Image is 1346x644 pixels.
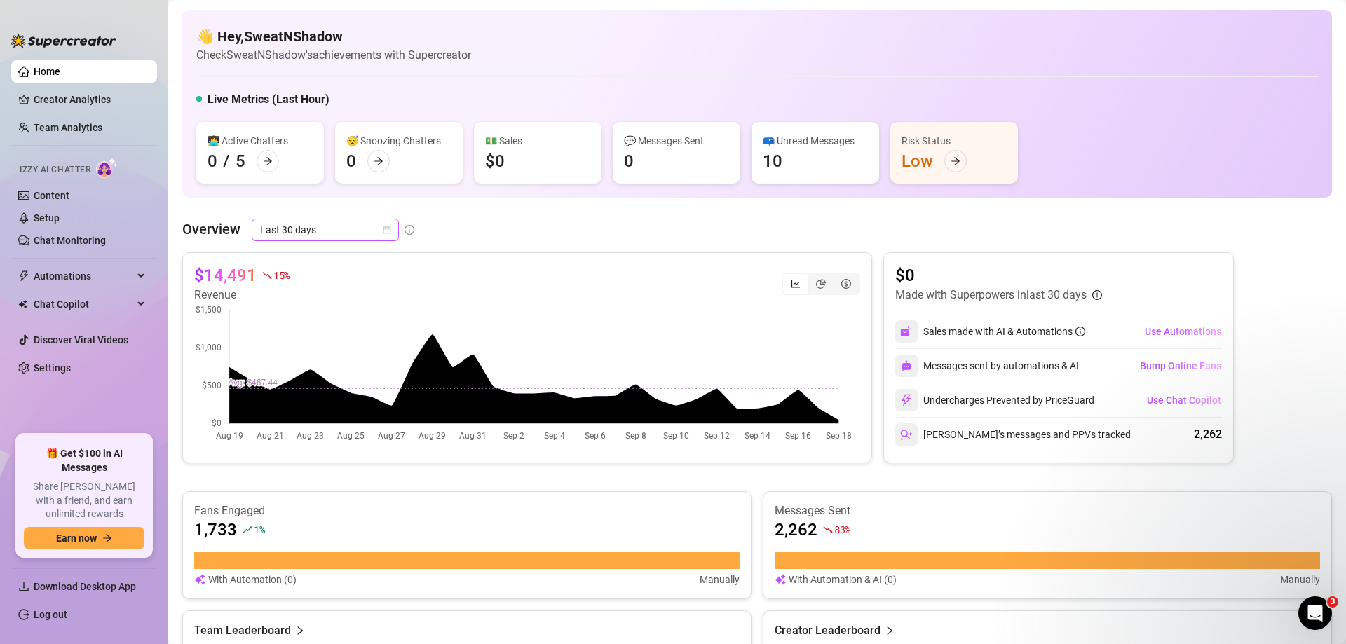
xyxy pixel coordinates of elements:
span: line-chart [791,279,801,289]
span: Use Automations [1145,326,1221,337]
div: 10 [763,150,782,172]
article: Fans Engaged [194,503,740,519]
img: svg%3e [900,428,913,441]
div: 2,262 [1194,426,1222,443]
span: Download Desktop App [34,581,136,592]
article: $0 [895,264,1102,287]
a: Creator Analytics [34,88,146,111]
span: arrow-right [102,533,112,543]
div: Sales made with AI & Automations [923,324,1085,339]
span: Chat Copilot [34,293,133,315]
span: Izzy AI Chatter [20,163,90,177]
span: info-circle [405,225,414,235]
div: 😴 Snoozing Chatters [346,133,451,149]
article: With Automation & AI (0) [789,572,897,587]
h5: Live Metrics (Last Hour) [208,91,329,108]
div: 📪 Unread Messages [763,133,868,149]
img: svg%3e [900,394,913,406]
article: Overview [182,219,240,240]
span: dollar-circle [841,279,851,289]
span: Earn now [56,533,97,544]
span: 3 [1327,596,1338,608]
h4: 👋 Hey, SweatNShadow [196,27,471,46]
div: 💬 Messages Sent [624,133,729,149]
span: Last 30 days [260,219,390,240]
a: Team Analytics [34,122,102,133]
article: $14,491 [194,264,257,287]
span: 1 % [254,523,264,536]
img: AI Chatter [96,158,118,178]
button: Earn nowarrow-right [24,527,144,549]
article: Team Leaderboard [194,622,291,639]
article: Creator Leaderboard [775,622,881,639]
img: logo-BBDzfeDw.svg [11,34,116,48]
span: calendar [383,226,391,234]
div: 0 [624,150,634,172]
span: pie-chart [816,279,826,289]
span: arrow-right [374,156,383,166]
button: Use Automations [1144,320,1222,343]
div: Undercharges Prevented by PriceGuard [895,389,1094,411]
a: Content [34,190,69,201]
div: 0 [208,150,217,172]
span: fall [823,525,833,535]
div: Risk Status [902,133,1007,149]
article: Made with Superpowers in last 30 days [895,287,1087,303]
a: Settings [34,362,71,374]
div: 👩‍💻 Active Chatters [208,133,313,149]
span: info-circle [1092,290,1102,300]
article: With Automation (0) [208,572,297,587]
article: Revenue [194,287,290,303]
div: $0 [485,150,505,172]
span: right [295,622,305,639]
span: download [18,581,29,592]
article: 1,733 [194,519,237,541]
div: 💵 Sales [485,133,590,149]
div: 0 [346,150,356,172]
img: svg%3e [194,572,205,587]
iframe: Intercom notifications message [1066,508,1346,606]
span: thunderbolt [18,270,29,282]
a: Log out [34,609,67,620]
span: info-circle [1075,327,1085,336]
div: Messages sent by automations & AI [895,355,1079,377]
span: Automations [34,265,133,287]
a: Chat Monitoring [34,235,106,246]
img: svg%3e [900,325,913,338]
article: Check SweatNShadow's achievements with Supercreator [196,46,471,64]
span: Use Chat Copilot [1147,395,1221,406]
div: [PERSON_NAME]’s messages and PPVs tracked [895,423,1131,446]
img: svg%3e [901,360,912,371]
span: Share [PERSON_NAME] with a friend, and earn unlimited rewards [24,480,144,521]
img: Chat Copilot [18,299,27,309]
span: 83 % [834,523,850,536]
article: Messages Sent [775,503,1320,519]
a: Setup [34,212,60,224]
span: 15 % [273,268,290,282]
button: Use Chat Copilot [1146,389,1222,411]
article: 2,262 [775,519,817,541]
span: rise [243,525,252,535]
img: svg%3e [775,572,786,587]
article: Manually [700,572,740,587]
button: Bump Online Fans [1139,355,1222,377]
iframe: Intercom live chat [1298,596,1332,630]
a: Home [34,66,60,77]
div: 5 [236,150,245,172]
span: fall [262,270,272,280]
span: arrow-right [951,156,960,166]
span: arrow-right [263,156,273,166]
div: segmented control [782,273,860,295]
span: Bump Online Fans [1140,360,1221,371]
a: Discover Viral Videos [34,334,128,345]
span: 🎁 Get $100 in AI Messages [24,447,144,474]
span: right [885,622,895,639]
